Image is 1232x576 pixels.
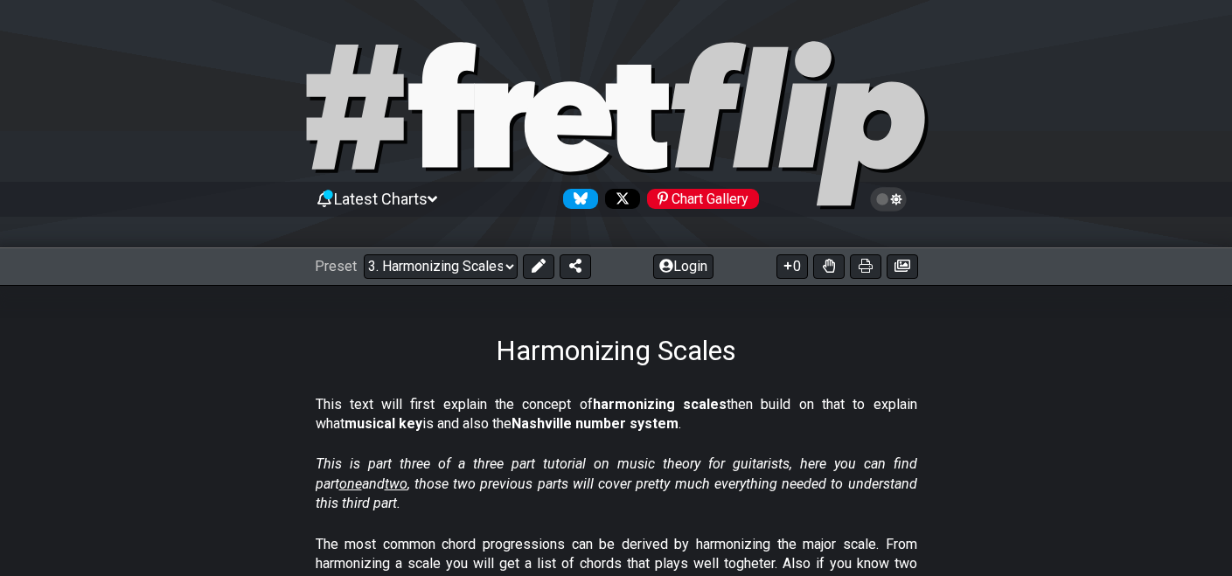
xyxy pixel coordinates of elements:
[496,334,736,367] h1: Harmonizing Scales
[339,475,362,492] span: one
[887,254,918,279] button: Create image
[316,395,917,434] p: This text will first explain the concept of then build on that to explain what is and also the .
[813,254,845,279] button: Toggle Dexterity for all fretkits
[879,191,899,207] span: Toggle light / dark theme
[345,415,422,432] strong: musical key
[556,189,598,209] a: Follow #fretflip at Bluesky
[653,254,713,279] button: Login
[315,258,357,274] span: Preset
[334,190,428,208] span: Latest Charts
[850,254,881,279] button: Print
[776,254,808,279] button: 0
[640,189,759,209] a: #fretflip at Pinterest
[598,189,640,209] a: Follow #fretflip at X
[316,455,917,511] em: This is part three of a three part tutorial on music theory for guitarists, here you can find par...
[647,189,759,209] div: Chart Gallery
[385,475,407,492] span: two
[560,254,591,279] button: Share Preset
[512,415,679,432] strong: Nashville number system
[593,396,727,413] strong: harmonizing scales
[364,254,518,279] select: Preset
[523,254,554,279] button: Edit Preset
